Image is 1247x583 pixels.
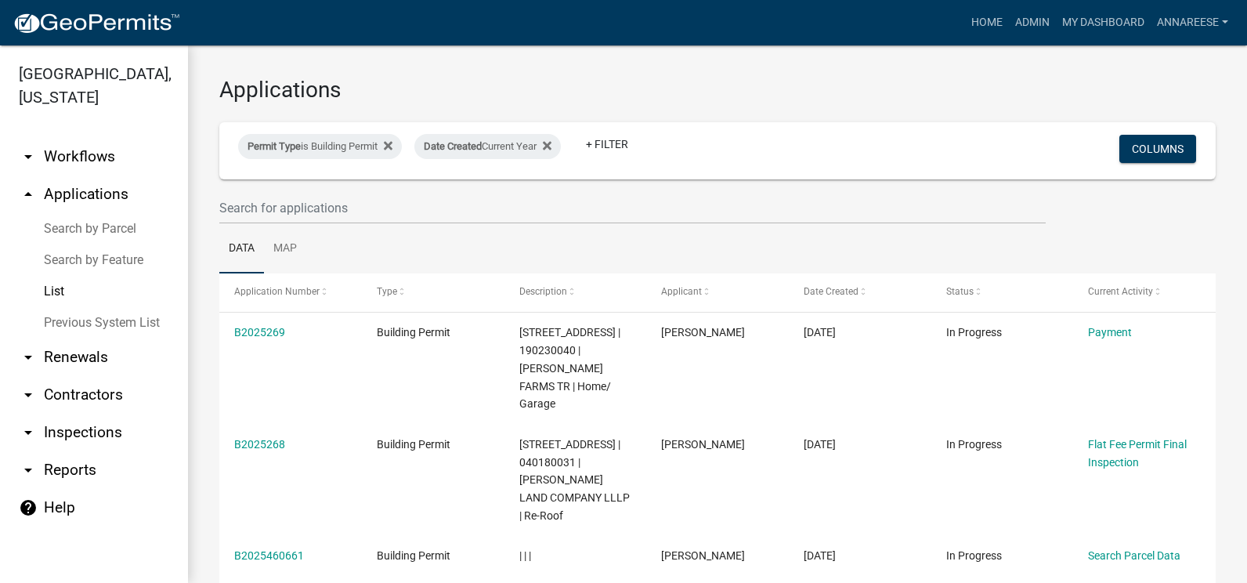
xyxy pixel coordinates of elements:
[19,386,38,404] i: arrow_drop_down
[1056,8,1151,38] a: My Dashboard
[264,224,306,274] a: Map
[504,273,646,311] datatable-header-cell: Description
[519,286,567,297] span: Description
[573,130,641,158] a: + Filter
[646,273,789,311] datatable-header-cell: Applicant
[19,185,38,204] i: arrow_drop_up
[377,549,450,562] span: Building Permit
[1073,273,1216,311] datatable-header-cell: Current Activity
[219,77,1216,103] h3: Applications
[234,286,320,297] span: Application Number
[946,549,1002,562] span: In Progress
[1151,8,1234,38] a: annareese
[1088,286,1153,297] span: Current Activity
[519,438,630,522] span: 67571 140TH ST | 040180031 | YOST LAND COMPANY LLLP | Re-Roof
[219,224,264,274] a: Data
[19,461,38,480] i: arrow_drop_down
[931,273,1074,311] datatable-header-cell: Status
[219,273,362,311] datatable-header-cell: Application Number
[377,438,450,451] span: Building Permit
[661,286,702,297] span: Applicant
[234,438,285,451] a: B2025268
[377,286,397,297] span: Type
[661,326,745,339] span: Tim Bartness
[804,326,836,339] span: 08/08/2025
[219,192,1046,224] input: Search for applications
[1088,549,1180,562] a: Search Parcel Data
[661,438,745,451] span: Gina Gullickson
[661,549,745,562] span: Gina Gullickson
[519,549,531,562] span: | | |
[946,438,1002,451] span: In Progress
[234,326,285,339] a: B2025269
[234,549,304,562] a: B2025460661
[804,438,836,451] span: 08/08/2025
[1009,8,1056,38] a: Admin
[238,134,402,159] div: is Building Permit
[248,140,301,152] span: Permit Type
[377,326,450,339] span: Building Permit
[1088,438,1187,469] a: Flat Fee Permit Final Inspection
[789,273,931,311] datatable-header-cell: Date Created
[424,140,482,152] span: Date Created
[19,147,38,166] i: arrow_drop_down
[1119,135,1196,163] button: Columns
[414,134,561,159] div: Current Year
[965,8,1009,38] a: Home
[946,326,1002,339] span: In Progress
[19,498,38,517] i: help
[19,348,38,367] i: arrow_drop_down
[804,549,836,562] span: 08/07/2025
[519,326,620,410] span: 71352 300TH ST | 190230040 | BARTNESS FARMS TR | Home/ Garage
[362,273,504,311] datatable-header-cell: Type
[19,423,38,442] i: arrow_drop_down
[804,286,858,297] span: Date Created
[946,286,974,297] span: Status
[1088,326,1132,339] a: Payment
